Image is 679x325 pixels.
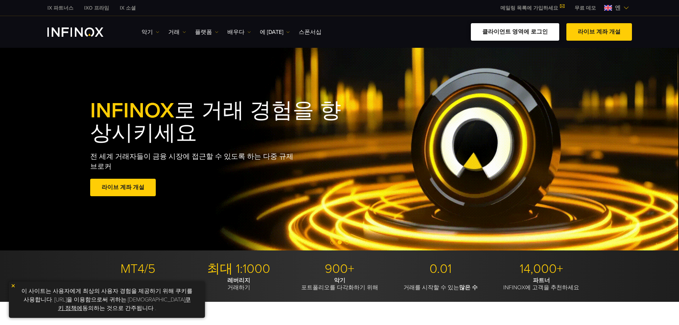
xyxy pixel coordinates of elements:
[227,28,251,36] a: 배우다
[500,5,558,11] font: 메일링 목록에 가입하세요
[429,261,452,276] font: 0.01
[495,5,569,11] a: 메일링 목록에 가입하세요
[21,288,192,303] font: 이 사이트는 사용자에게 최상의 사용자 경험을 제공하기 위해 쿠키를 사용합니다. [URL]을 이용함으로써 귀하는 [DEMOGRAPHIC_DATA]
[471,23,559,41] a: 클라이언트 영역에 로그인
[260,29,283,36] font: 에 [DATE]
[569,4,601,12] a: 인피녹스 메뉴
[227,29,245,36] font: 배우다
[330,240,335,244] span: Go to slide 1
[47,27,120,37] a: INFINOX 로고
[575,5,596,11] font: 무료 데모
[114,4,141,12] a: 인피녹스
[195,28,218,36] a: 플랫폼
[299,29,322,36] font: 스폰서십
[90,152,293,171] font: 전 세계 거래자들이 금융 시장에 접근할 수 있도록 하는 다중 규제 브로커
[79,4,114,12] a: 인피녹스
[345,240,349,244] span: Go to slide 3
[338,240,342,244] span: Go to slide 2
[90,98,174,123] font: INFINOX
[459,284,478,291] font: 많은 수
[142,29,153,36] font: 악기
[207,261,270,276] font: 최대 1:1000
[84,5,109,11] font: IXO 프라임
[566,23,632,41] a: 라이브 계좌 개설
[325,261,354,276] font: 900+
[260,28,290,36] a: 에 [DATE]
[533,277,550,284] font: 파트너
[82,305,156,312] font: 동의하는 것으로 간주됩니다 .
[90,179,156,196] a: 라이브 계좌 개설
[503,284,579,291] font: INFINOX에 고객을 추천하세요
[102,184,144,191] font: 라이브 계좌 개설
[195,29,212,36] font: 플랫폼
[42,4,79,12] a: 인피녹스
[227,284,250,291] font: 거래하기
[168,29,180,36] font: 거래
[120,5,136,11] font: IX 소셜
[168,28,186,36] a: 거래
[120,261,155,276] font: MT4/5
[11,283,16,288] img: 노란색 닫기 아이콘
[90,98,341,146] font: 로 거래 경험을 향상시키세요
[520,261,563,276] font: 14,000+
[334,277,345,284] font: 악기
[227,277,250,284] font: 레버리지
[578,28,621,35] font: 라이브 계좌 개설
[142,28,159,36] a: 악기
[403,284,459,291] font: 거래를 시작할 수 있는
[301,284,378,291] font: 포트폴리오를 다각화하기 위해
[615,4,621,11] font: 엔
[482,28,548,35] font: 클라이언트 영역에 로그인
[47,5,73,11] font: IX 파트너스
[299,28,322,36] a: 스폰서십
